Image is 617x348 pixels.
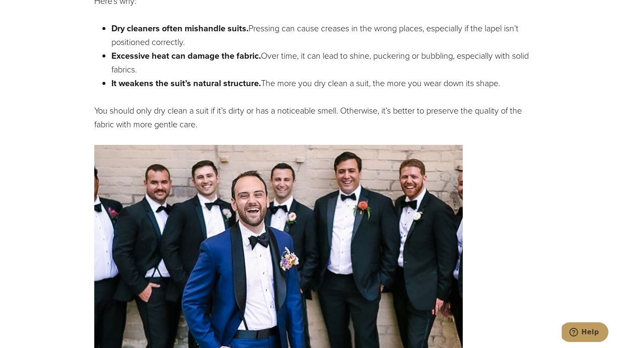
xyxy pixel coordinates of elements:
p: You should only dry clean a suit if it’s dirty or has a noticeable smell. Otherwise, it’s better ... [94,104,531,131]
strong: Excessive heat can damage the fabric. [111,49,261,62]
iframe: Opens a widget where you can chat to one of our agents [562,322,608,344]
p: Over time, it can lead to shine, puckering or bubbling, especially with solid fabrics. [111,49,531,76]
p: The more you dry clean a suit, the more you wear down its shape. [111,76,531,90]
strong: Dry cleaners often mishandle suits. [111,22,249,35]
strong: It weakens the suit’s natural structure. [111,77,261,90]
p: Pressing can cause creases in the wrong places, especially if the lapel isn’t positioned correctly. [111,21,531,49]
